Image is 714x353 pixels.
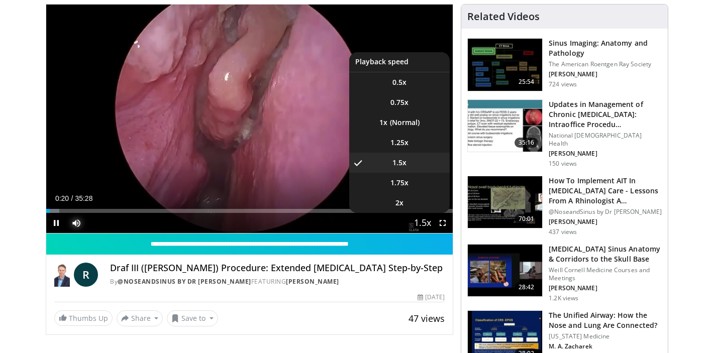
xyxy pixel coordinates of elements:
p: [PERSON_NAME] [549,284,662,292]
span: 1.75x [390,178,409,188]
a: 28:42 [MEDICAL_DATA] Sinus Anatomy & Corridors to the Skull Base Weill Cornell Medicine Courses a... [467,244,662,302]
p: [PERSON_NAME] [549,218,662,226]
p: 437 views [549,228,577,236]
button: Pause [46,213,66,233]
span: 0:20 [55,194,69,202]
h4: Related Videos [467,11,540,23]
div: Progress Bar [46,209,453,213]
img: 276d523b-ec6d-4eb7-b147-bbf3804ee4a7.150x105_q85_crop-smart_upscale.jpg [468,245,542,297]
h3: How To Implement AIT In [MEDICAL_DATA] Care - Lessons From A Rhinologist A… [549,176,662,206]
a: Thumbs Up [54,310,113,326]
span: 1x [379,117,387,128]
h3: [MEDICAL_DATA] Sinus Anatomy & Corridors to the Skull Base [549,244,662,264]
img: 3d43f09a-5d0c-4774-880e-3909ea54edb9.150x105_q85_crop-smart_upscale.jpg [468,176,542,228]
a: R [74,263,98,287]
h3: Sinus Imaging: Anatomy and Pathology [549,38,662,58]
video-js: Video Player [46,5,453,233]
span: 2x [395,198,403,208]
div: [DATE] [418,293,445,302]
h4: Draf III ([PERSON_NAME]) Procedure: Extended [MEDICAL_DATA] Step-by-Step [110,263,445,274]
span: 35:16 [515,138,539,148]
span: 0.75x [390,97,409,107]
span: 70:01 [515,214,539,224]
p: 724 views [549,80,577,88]
p: The American Roentgen Ray Society [549,60,662,68]
p: 1.2K views [549,294,578,302]
a: @NoseandSinus by Dr [PERSON_NAME] [118,277,251,286]
span: 25:54 [515,77,539,87]
span: / [71,194,73,202]
p: [PERSON_NAME] [549,150,662,158]
a: 35:16 Updates in Management of Chronic [MEDICAL_DATA]: Intraoffice Procedu… National [DEMOGRAPHIC... [467,99,662,168]
button: Fullscreen [433,213,453,233]
p: 150 views [549,160,577,168]
p: [US_STATE] Medicine [549,332,662,340]
p: @NoseandSinus by Dr [PERSON_NAME] [549,208,662,216]
button: Share [117,310,163,326]
span: 1.5x [392,158,406,168]
div: By FEATURING [110,277,445,286]
span: 1.25x [390,138,409,148]
span: 28:42 [515,282,539,292]
img: 4d46ad28-bf85-4ffa-992f-e5d3336e5220.150x105_q85_crop-smart_upscale.jpg [468,100,542,152]
img: @NoseandSinus by Dr Richard Harvey [54,263,70,287]
a: 70:01 How To Implement AIT In [MEDICAL_DATA] Care - Lessons From A Rhinologist A… @NoseandSinus b... [467,176,662,236]
span: 0.5x [392,77,406,87]
span: 47 views [409,312,445,324]
h3: The Unified Airway: How the Nose and Lung Are Connected? [549,310,662,330]
h3: Updates in Management of Chronic [MEDICAL_DATA]: Intraoffice Procedu… [549,99,662,130]
a: 25:54 Sinus Imaging: Anatomy and Pathology The American Roentgen Ray Society [PERSON_NAME] 724 views [467,38,662,91]
p: National [DEMOGRAPHIC_DATA] Health [549,132,662,148]
button: Playback Rate [413,213,433,233]
a: [PERSON_NAME] [286,277,339,286]
span: 35:28 [75,194,92,202]
p: M. A. Zacharek [549,342,662,350]
p: Weill Cornell Medicine Courses and Meetings [549,266,662,282]
button: Mute [66,213,86,233]
button: Save to [167,310,218,326]
p: [PERSON_NAME] [549,70,662,78]
img: 5d00bf9a-6682-42b9-8190-7af1e88f226b.150x105_q85_crop-smart_upscale.jpg [468,39,542,91]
